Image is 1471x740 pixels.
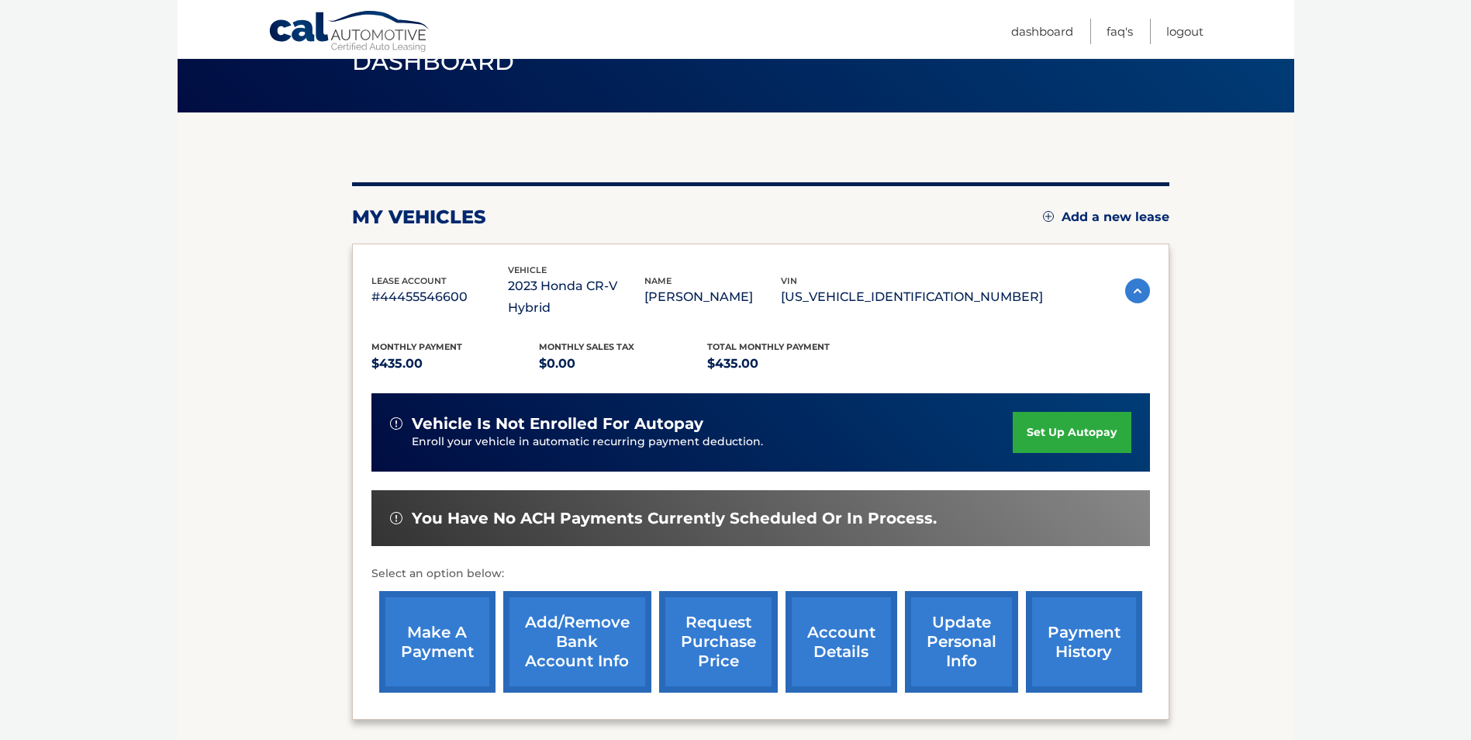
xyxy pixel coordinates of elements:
[659,591,778,693] a: request purchase price
[644,275,672,286] span: name
[781,286,1043,308] p: [US_VEHICLE_IDENTIFICATION_NUMBER]
[379,591,496,693] a: make a payment
[412,509,937,528] span: You have no ACH payments currently scheduled or in process.
[1043,211,1054,222] img: add.svg
[371,341,462,352] span: Monthly Payment
[539,341,634,352] span: Monthly sales Tax
[371,353,540,375] p: $435.00
[1166,19,1203,44] a: Logout
[539,353,707,375] p: $0.00
[1043,209,1169,225] a: Add a new lease
[1107,19,1133,44] a: FAQ's
[508,265,547,275] span: vehicle
[371,286,508,308] p: #44455546600
[508,275,644,319] p: 2023 Honda CR-V Hybrid
[371,275,447,286] span: lease account
[268,10,431,55] a: Cal Automotive
[371,565,1150,583] p: Select an option below:
[1013,412,1131,453] a: set up autopay
[352,47,515,76] span: Dashboard
[1026,591,1142,693] a: payment history
[352,206,486,229] h2: my vehicles
[644,286,781,308] p: [PERSON_NAME]
[786,591,897,693] a: account details
[412,414,703,434] span: vehicle is not enrolled for autopay
[707,341,830,352] span: Total Monthly Payment
[1011,19,1073,44] a: Dashboard
[390,417,402,430] img: alert-white.svg
[412,434,1013,451] p: Enroll your vehicle in automatic recurring payment deduction.
[503,591,651,693] a: Add/Remove bank account info
[781,275,797,286] span: vin
[707,353,875,375] p: $435.00
[390,512,402,524] img: alert-white.svg
[1125,278,1150,303] img: accordion-active.svg
[905,591,1018,693] a: update personal info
